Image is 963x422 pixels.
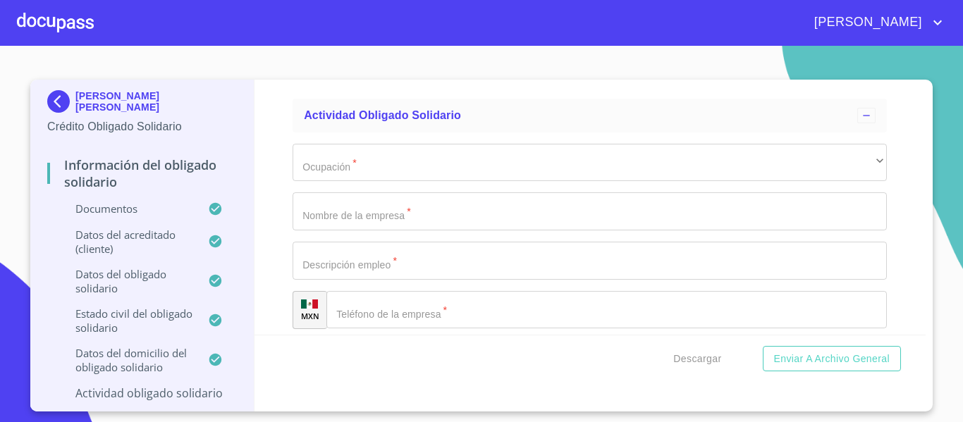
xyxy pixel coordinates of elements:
p: Estado civil del obligado solidario [47,306,208,335]
button: Enviar a Archivo General [763,346,901,372]
span: [PERSON_NAME] [804,11,929,34]
p: Crédito Obligado Solidario [47,118,237,135]
p: Documentos [47,201,208,216]
p: MXN [301,311,319,321]
p: Datos del acreditado (cliente) [47,228,208,256]
span: Actividad obligado solidario [304,109,461,121]
p: Información del Obligado Solidario [47,156,237,190]
img: R93DlvwvvjP9fbrDwZeCRYBHk45OWMq+AAOlFVsxT89f82nwPLnD58IP7+ANJEaWYhP0Tx8kkA0WlQMPQsAAgwAOmBj20AXj6... [301,299,318,309]
p: Datos del obligado solidario [47,267,208,295]
div: [PERSON_NAME] [PERSON_NAME] [47,90,237,118]
button: Descargar [668,346,727,372]
div: ​ [293,144,887,182]
span: Descargar [673,350,721,368]
span: Enviar a Archivo General [774,350,890,368]
p: Actividad obligado solidario [47,385,237,401]
p: [PERSON_NAME] [PERSON_NAME] [75,90,237,113]
div: Actividad obligado solidario [293,99,887,132]
img: Docupass spot blue [47,90,75,113]
button: account of current user [804,11,946,34]
p: Datos del Domicilio del Obligado Solidario [47,346,208,374]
